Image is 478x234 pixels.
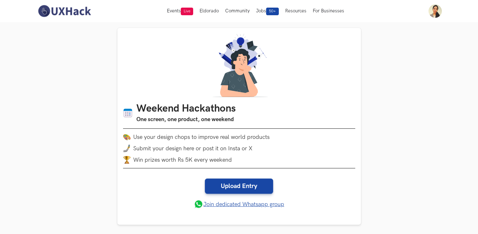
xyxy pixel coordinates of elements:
a: Join dedicated Whatsapp group [194,199,284,209]
li: Win prizes worth Rs 5K every weekend [123,156,355,164]
span: Submit your design here or post it on Insta or X [133,145,252,152]
img: UXHack-logo.png [36,4,93,18]
span: Live [181,8,193,15]
span: 50+ [266,8,279,15]
li: Use your design chops to improve real world products [123,133,355,141]
img: A designer thinking [209,34,270,97]
a: Upload Entry [205,179,273,194]
img: Calendar icon [123,108,133,118]
img: whatsapp.png [194,199,203,209]
img: mobile-in-hand.png [123,145,131,152]
img: Your profile pic [429,4,442,18]
img: palette.png [123,133,131,141]
img: trophy.png [123,156,131,164]
h3: One screen, one product, one weekend [136,115,236,124]
h1: Weekend Hackathons [136,103,236,115]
